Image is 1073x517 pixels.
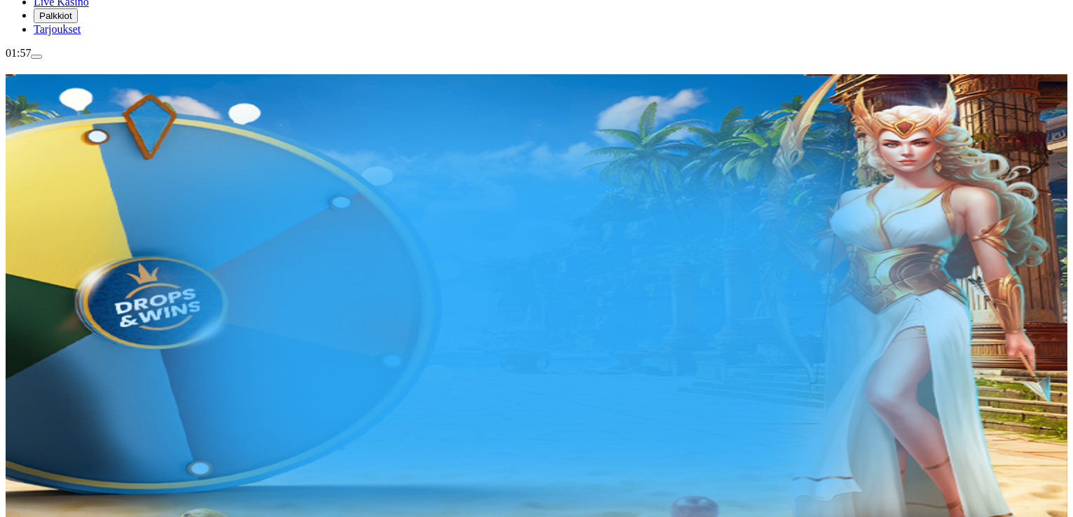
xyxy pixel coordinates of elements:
[6,47,31,59] span: 01:57
[34,23,81,35] a: gift-inverted iconTarjoukset
[31,55,42,59] button: menu
[39,11,72,21] span: Palkkiot
[34,8,78,23] button: reward iconPalkkiot
[34,23,81,35] span: Tarjoukset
